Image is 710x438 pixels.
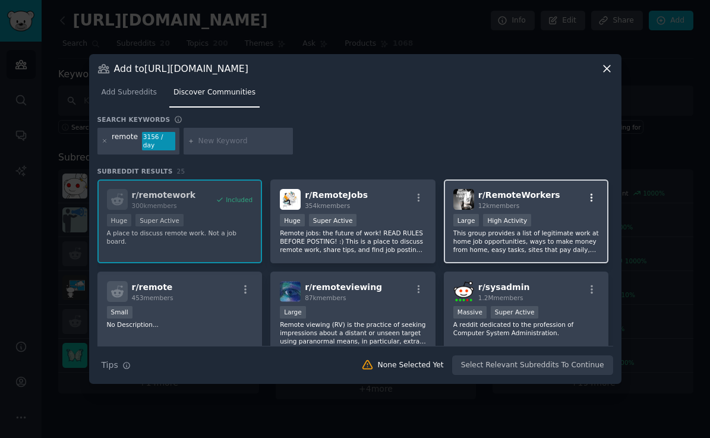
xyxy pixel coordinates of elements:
[198,136,289,147] input: New Keyword
[142,132,175,151] div: 3156 / day
[102,87,157,98] span: Add Subreddits
[309,214,357,226] div: Super Active
[97,355,135,376] button: Tips
[453,306,487,319] div: Massive
[478,282,530,292] span: r/ sysadmin
[305,190,368,200] span: r/ RemoteJobs
[483,214,531,226] div: High Activity
[478,202,519,209] span: 12k members
[280,281,301,302] img: remoteviewing
[132,294,173,301] span: 453 members
[114,62,248,75] h3: Add to [URL][DOMAIN_NAME]
[112,132,138,151] div: remote
[107,320,253,329] p: No Description...
[107,306,132,319] div: Small
[97,83,161,108] a: Add Subreddits
[478,190,560,200] span: r/ RemoteWorkers
[280,189,301,210] img: RemoteJobs
[453,189,474,210] img: RemoteWorkers
[491,306,539,319] div: Super Active
[97,115,171,124] h3: Search keywords
[453,229,599,254] p: This group provides a list of legitimate work at home job opportunities, ways to make money from ...
[102,359,118,371] span: Tips
[280,214,305,226] div: Huge
[97,167,173,175] span: Subreddit Results
[478,294,523,301] span: 1.2M members
[453,214,479,226] div: Large
[132,282,173,292] span: r/ remote
[305,294,346,301] span: 87k members
[453,281,474,302] img: sysadmin
[305,202,350,209] span: 354k members
[305,282,382,292] span: r/ remoteviewing
[177,168,185,175] span: 25
[453,320,599,337] p: A reddit dedicated to the profession of Computer System Administration.
[280,320,426,345] p: Remote viewing (RV) is the practice of seeking impressions about a distant or unseen target using...
[280,306,306,319] div: Large
[280,229,426,254] p: Remote jobs: the future of work! READ RULES BEFORE POSTING! :) This is a place to discuss remote ...
[169,83,260,108] a: Discover Communities
[173,87,255,98] span: Discover Communities
[378,360,444,371] div: None Selected Yet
